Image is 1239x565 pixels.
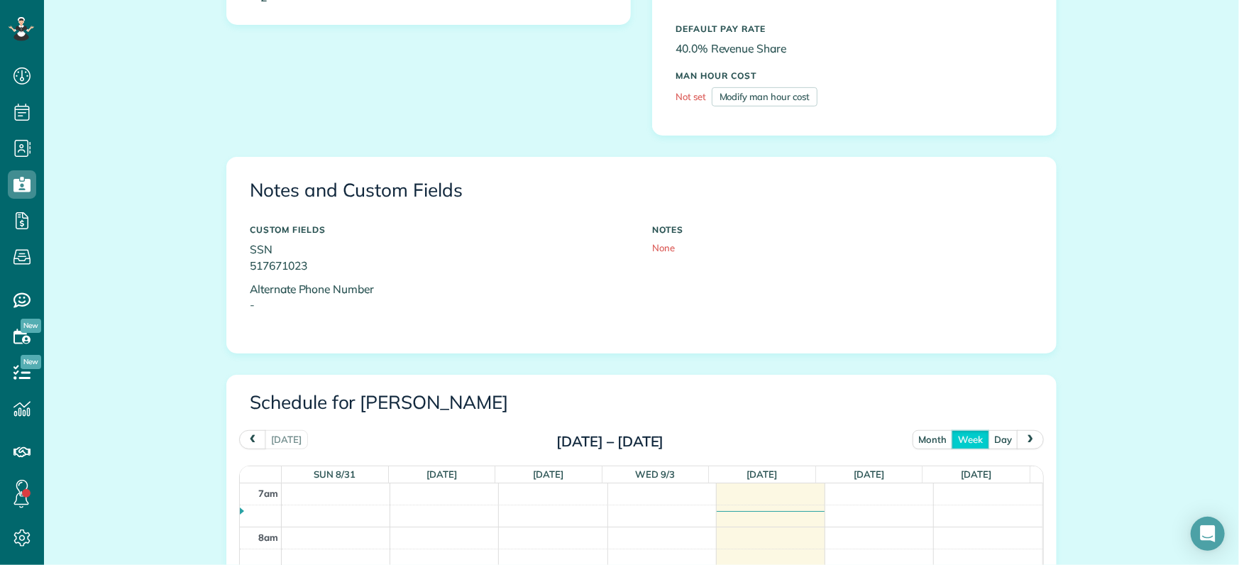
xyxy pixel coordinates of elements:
[913,430,954,449] button: month
[314,468,356,480] span: Sun 8/31
[1017,430,1044,449] button: next
[258,488,278,499] span: 7am
[676,40,1033,57] p: 40.0% Revenue Share
[652,242,675,253] span: None
[250,393,1033,413] h3: Schedule for [PERSON_NAME]
[676,71,1033,80] h5: MAN HOUR COST
[250,180,1033,201] h3: Notes and Custom Fields
[1191,517,1225,551] div: Open Intercom Messenger
[426,468,457,480] span: [DATE]
[250,281,631,314] p: Alternate Phone Number -
[652,225,1033,234] h5: NOTES
[250,225,631,234] h5: CUSTOM FIELDS
[21,355,41,369] span: New
[854,468,884,480] span: [DATE]
[747,468,778,480] span: [DATE]
[988,430,1018,449] button: day
[534,468,564,480] span: [DATE]
[258,532,278,543] span: 8am
[961,468,991,480] span: [DATE]
[676,91,706,102] span: Not set
[636,468,676,480] span: Wed 9/3
[676,24,1033,33] h5: DEFAULT PAY RATE
[265,430,308,449] button: [DATE]
[21,319,41,333] span: New
[250,241,631,274] p: SSN 517671023
[952,430,989,449] button: week
[522,434,699,449] h2: [DATE] – [DATE]
[712,87,817,106] a: Modify man hour cost
[239,430,266,449] button: prev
